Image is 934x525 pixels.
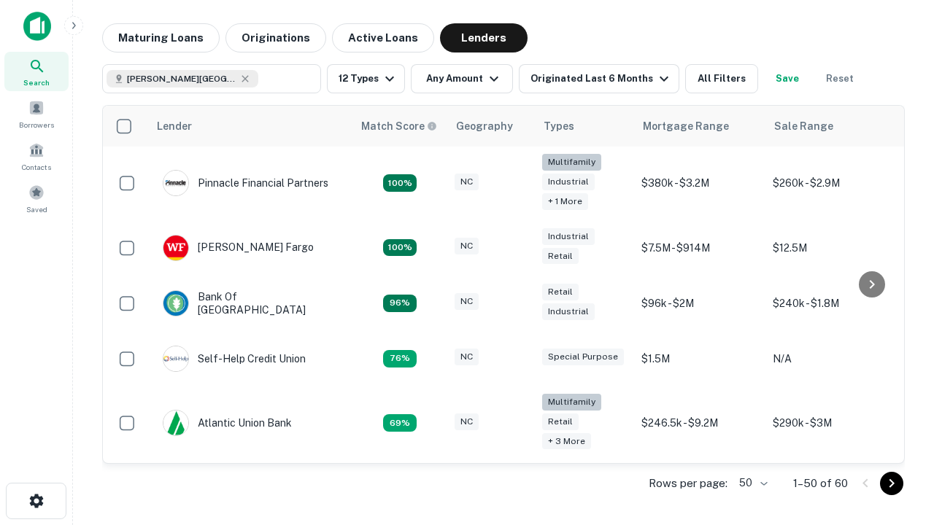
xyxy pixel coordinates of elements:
th: Mortgage Range [634,106,765,147]
button: Active Loans [332,23,434,52]
td: $12.5M [765,220,897,276]
div: NC [455,293,479,310]
button: Save your search to get updates of matches that match your search criteria. [764,64,811,93]
div: 50 [733,472,770,494]
td: $240k - $1.8M [765,276,897,331]
button: Any Amount [411,64,513,93]
span: Contacts [22,161,51,173]
button: Reset [817,64,863,93]
div: Special Purpose [542,349,624,365]
a: Search [4,52,69,91]
div: Retail [542,248,579,265]
span: Search [23,77,50,88]
div: Retail [542,413,579,430]
td: $290k - $3M [765,386,897,460]
div: NC [455,174,479,190]
td: $380k - $3.2M [634,147,765,220]
button: Originations [225,23,326,52]
div: Matching Properties: 15, hasApolloMatch: undefined [383,239,417,257]
div: Lender [157,117,192,135]
img: picture [163,411,188,435]
span: [PERSON_NAME][GEOGRAPHIC_DATA], [GEOGRAPHIC_DATA] [127,72,236,85]
th: Sale Range [765,106,897,147]
div: NC [455,238,479,254]
div: Atlantic Union Bank [163,410,292,436]
div: NC [455,349,479,365]
button: All Filters [685,64,758,93]
div: NC [455,413,479,430]
button: Maturing Loans [102,23,220,52]
div: Matching Properties: 11, hasApolloMatch: undefined [383,350,417,367]
div: Bank Of [GEOGRAPHIC_DATA] [163,290,338,316]
img: picture [163,346,188,371]
th: Lender [148,106,352,147]
div: Matching Properties: 10, hasApolloMatch: undefined [383,414,417,432]
div: Industrial [542,228,595,245]
p: 1–50 of 60 [793,475,848,492]
div: Sale Range [774,117,833,135]
div: + 1 more [542,193,588,210]
div: Pinnacle Financial Partners [163,170,328,196]
td: $246.5k - $9.2M [634,386,765,460]
p: Rows per page: [649,475,727,492]
div: + 3 more [542,433,591,450]
a: Contacts [4,136,69,176]
th: Types [535,106,634,147]
div: Multifamily [542,394,601,411]
div: Self-help Credit Union [163,346,306,372]
button: 12 Types [327,64,405,93]
td: N/A [765,331,897,386]
button: Go to next page [880,472,903,495]
a: Borrowers [4,94,69,133]
button: Originated Last 6 Months [519,64,679,93]
div: Geography [456,117,513,135]
td: $7.5M - $914M [634,220,765,276]
img: capitalize-icon.png [23,12,51,41]
div: Types [544,117,574,135]
div: Multifamily [542,154,601,171]
th: Geography [447,106,535,147]
div: Matching Properties: 26, hasApolloMatch: undefined [383,174,417,192]
div: Originated Last 6 Months [530,70,673,87]
div: Industrial [542,303,595,320]
div: [PERSON_NAME] Fargo [163,235,314,261]
iframe: Chat Widget [861,362,934,432]
span: Borrowers [19,119,54,131]
td: $96k - $2M [634,276,765,331]
a: Saved [4,179,69,218]
div: Mortgage Range [643,117,729,135]
button: Lenders [440,23,528,52]
img: picture [163,171,188,195]
div: Capitalize uses an advanced AI algorithm to match your search with the best lender. The match sco... [361,118,437,134]
div: Matching Properties: 14, hasApolloMatch: undefined [383,295,417,312]
td: $260k - $2.9M [765,147,897,220]
td: $1.5M [634,331,765,386]
span: Saved [26,203,47,215]
div: Industrial [542,174,595,190]
div: Retail [542,284,579,300]
h6: Match Score [361,118,434,134]
img: picture [163,291,188,316]
th: Capitalize uses an advanced AI algorithm to match your search with the best lender. The match sco... [352,106,447,147]
img: picture [163,236,188,260]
